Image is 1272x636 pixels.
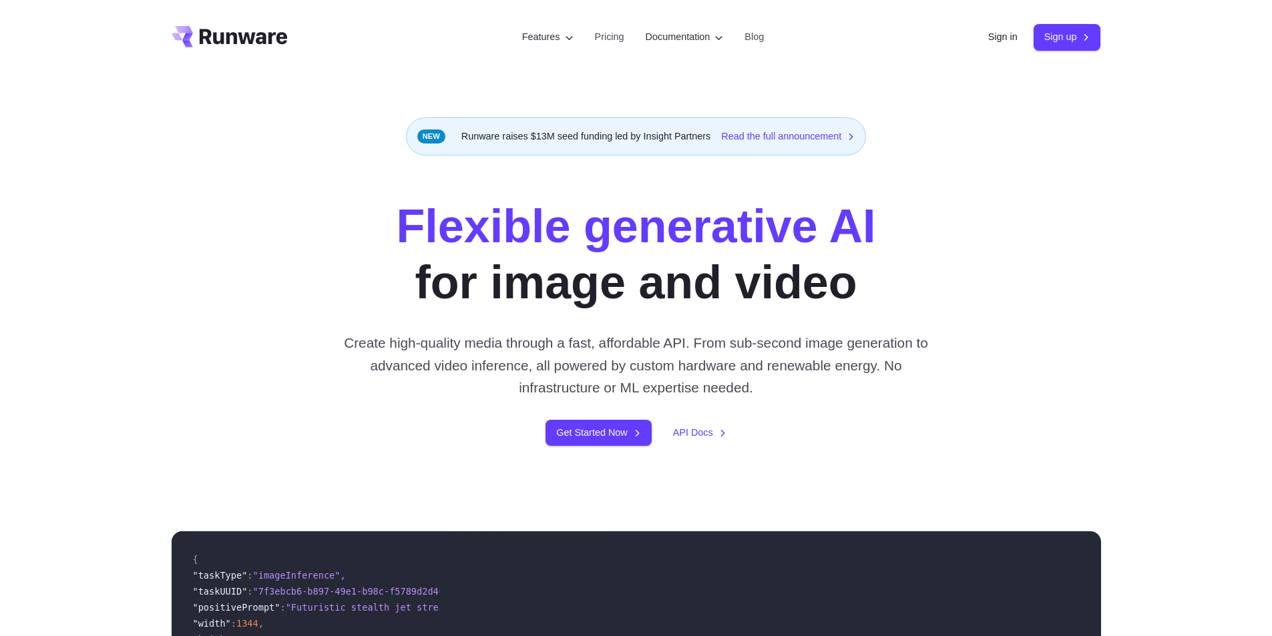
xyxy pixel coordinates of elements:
a: Sign up [1034,24,1101,50]
strong: Flexible generative AI [396,200,875,252]
span: : [247,570,252,581]
label: Documentation [646,29,724,45]
a: Go to / [172,26,288,47]
a: Blog [745,29,764,45]
label: Features [522,29,574,45]
span: "width" [193,618,231,629]
a: Sign in [988,29,1018,45]
a: Read the full announcement [721,129,855,144]
span: { [193,554,198,565]
span: "imageInference" [253,570,341,581]
a: Pricing [595,29,624,45]
span: "taskType" [193,570,248,581]
span: , [340,570,345,581]
span: 1344 [236,618,258,629]
p: Create high-quality media through a fast, affordable API. From sub-second image generation to adv... [339,332,933,398]
span: "taskUUID" [193,586,248,597]
span: , [258,618,264,629]
span: : [231,618,236,629]
span: "Futuristic stealth jet streaking through a neon-lit cityscape with glowing purple exhaust" [286,602,783,613]
span: "positivePrompt" [193,602,280,613]
h1: for image and video [396,198,875,310]
span: "7f3ebcb6-b897-49e1-b98c-f5789d2d40d7" [253,586,461,597]
a: Get Started Now [546,420,651,446]
a: API Docs [673,425,726,440]
span: : [280,602,285,613]
span: : [247,586,252,597]
div: Runware raises $13M seed funding led by Insight Partners [406,117,867,155]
